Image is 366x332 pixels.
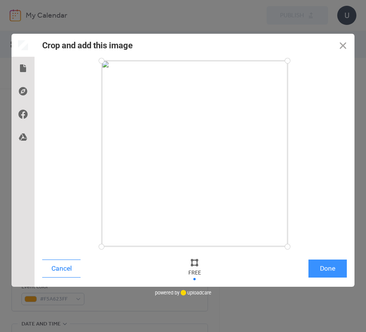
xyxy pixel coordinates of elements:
[308,260,347,278] button: Done
[12,34,35,57] div: Preview
[12,103,35,126] div: Facebook
[12,126,35,149] div: Google Drive
[42,41,133,50] div: Crop and add this image
[155,287,211,298] div: powered by
[12,57,35,80] div: Local Files
[42,260,81,278] button: Cancel
[180,290,211,296] a: uploadcare
[12,80,35,103] div: Direct Link
[331,34,354,57] button: Close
